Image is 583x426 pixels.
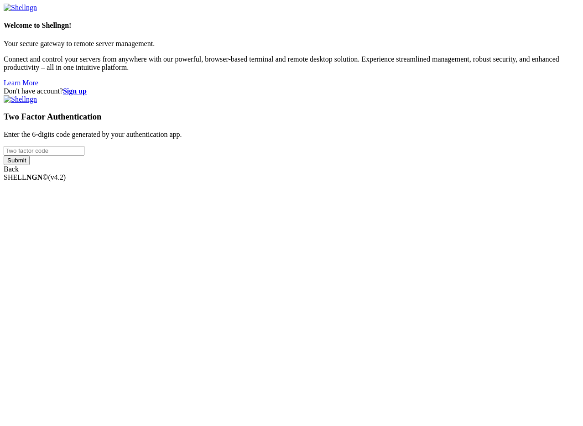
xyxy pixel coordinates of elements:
[4,79,38,87] a: Learn More
[4,173,66,181] span: SHELL ©
[4,4,37,12] img: Shellngn
[4,112,579,122] h3: Two Factor Authentication
[4,55,579,72] p: Connect and control your servers from anywhere with our powerful, browser-based terminal and remo...
[4,156,30,165] input: Submit
[4,21,579,30] h4: Welcome to Shellngn!
[26,173,43,181] b: NGN
[4,87,579,95] div: Don't have account?
[63,87,87,95] a: Sign up
[48,173,66,181] span: 4.2.0
[4,146,84,156] input: Two factor code
[4,130,579,139] p: Enter the 6-digits code generated by your authentication app.
[4,40,579,48] p: Your secure gateway to remote server management.
[4,165,19,173] a: Back
[4,95,37,104] img: Shellngn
